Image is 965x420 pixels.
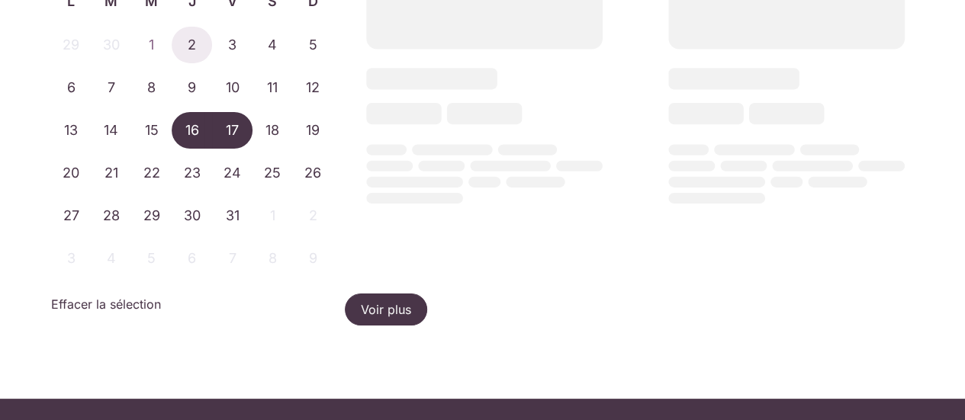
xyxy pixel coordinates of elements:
[212,155,253,191] span: Octobre 24, 2025
[51,295,161,313] a: Effacer la sélection
[293,27,333,63] span: Octobre 5, 2025
[91,112,131,149] span: Octobre 14, 2025
[91,155,131,191] span: Octobre 21, 2025
[212,240,253,277] span: Novembre 7, 2025
[131,69,172,106] span: Octobre 8, 2025
[131,155,172,191] span: Octobre 22, 2025
[91,240,131,277] span: Novembre 4, 2025
[51,69,92,106] span: Octobre 6, 2025
[293,112,333,149] span: Octobre 19, 2025
[131,197,172,234] span: Octobre 29, 2025
[212,197,253,234] span: Octobre 31, 2025
[172,69,212,106] span: Octobre 9, 2025
[172,155,212,191] span: Octobre 23, 2025
[51,240,92,277] span: Novembre 3, 2025
[293,69,333,106] span: Octobre 12, 2025
[212,112,253,149] span: Octobre 17, 2025
[212,27,253,63] span: Octobre 3, 2025
[253,197,293,234] span: Novembre 1, 2025
[293,197,333,234] span: Novembre 2, 2025
[253,69,293,106] span: Octobre 11, 2025
[131,240,172,277] span: Novembre 5, 2025
[51,112,92,149] span: Octobre 13, 2025
[345,293,427,325] a: Voir plus
[131,112,172,149] span: Octobre 15, 2025
[51,27,92,63] span: Septembre 29, 2025
[172,197,212,234] span: Octobre 30, 2025
[293,155,333,191] span: Octobre 26, 2025
[131,27,172,63] span: Octobre 1, 2025
[212,69,253,106] span: Octobre 10, 2025
[253,155,293,191] span: Octobre 25, 2025
[253,112,293,149] span: Octobre 18, 2025
[172,27,212,63] span: Octobre 2, 2025
[91,69,131,106] span: Octobre 7, 2025
[51,197,92,234] span: Octobre 27, 2025
[91,27,131,63] span: Septembre 30, 2025
[51,155,92,191] span: Octobre 20, 2025
[253,240,293,277] span: Novembre 8, 2025
[172,112,212,149] span: Octobre 16, 2025
[91,197,131,234] span: Octobre 28, 2025
[253,27,293,63] span: Octobre 4, 2025
[293,240,333,277] span: Novembre 9, 2025
[361,300,411,319] span: Voir plus
[172,240,212,277] span: Novembre 6, 2025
